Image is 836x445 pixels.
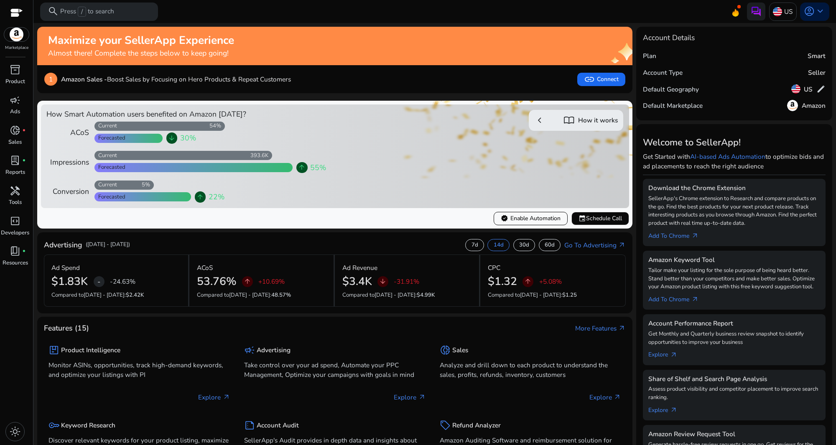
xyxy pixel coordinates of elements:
[44,324,89,333] h4: Features (15)
[250,152,272,160] div: 393.6K
[61,75,107,84] b: Amazon Sales -
[142,181,154,189] div: 5%
[10,246,20,257] span: book_4
[342,263,377,272] p: Ad Revenue
[10,155,20,166] span: lab_profile
[197,263,213,272] p: ACoS
[418,394,426,401] span: arrow_outward
[22,159,26,163] span: fiber_manual_record
[244,360,426,379] p: Take control over your ad spend, Automate your PPC Management, Optimize your campaigns with goals...
[168,135,176,142] span: arrow_downward
[802,102,826,109] h5: Amazon
[10,186,20,196] span: handyman
[48,345,59,356] span: package
[48,34,234,47] h2: Maximize your SellerApp Experience
[48,360,230,379] p: Monitor ASINs, opportunities, track high-demand keywords, and optimize your listings with PI
[46,157,89,168] div: Impressions
[197,291,326,300] p: Compared to :
[670,351,678,359] span: arrow_outward
[618,325,626,332] span: arrow_outward
[440,420,451,431] span: sell
[563,115,574,126] span: import_contacts
[5,78,25,86] p: Product
[196,193,204,201] span: arrow_upward
[472,242,478,249] p: 7d
[670,407,678,414] span: arrow_outward
[46,110,331,119] h4: How Smart Automation users benefited on Amazon [DATE]?
[691,232,699,240] span: arrow_outward
[379,278,387,285] span: arrow_downward
[209,122,225,130] div: 54%
[648,320,820,327] h5: Account Performance Report
[578,117,618,124] h5: How it works
[501,215,508,222] span: verified
[84,291,125,299] span: [DATE] - [DATE]
[524,278,532,285] span: arrow_upward
[44,73,57,86] p: 1
[643,52,656,60] h5: Plan
[784,4,793,19] p: US
[94,135,125,142] div: Forecasted
[10,426,20,437] span: light_mode
[577,73,625,86] button: linkConnect
[51,263,80,272] p: Ad Spend
[562,291,577,299] span: $1.25
[10,95,20,106] span: campaign
[94,152,117,160] div: Current
[452,422,501,429] h5: Refund Analyzer
[648,330,820,347] p: Get Monthly and Quarterly business review snapshot to identify opportunities to improve your busi...
[375,291,415,299] span: [DATE] - [DATE]
[271,291,291,299] span: 48.57%
[78,7,86,17] span: /
[545,242,555,249] p: 60d
[488,263,500,272] p: CPC
[648,402,685,415] a: Explorearrow_outward
[342,291,472,300] p: Compared to :
[8,138,22,147] p: Sales
[648,375,820,383] h5: Share of Shelf and Search Page Analysis
[61,346,120,354] h5: Product Intelligence
[643,33,695,42] h4: Account Details
[643,137,826,148] h3: Welcome to SellerApp!
[643,69,683,76] h5: Account Type
[589,392,621,402] p: Explore
[501,214,560,223] span: Enable Automation
[494,212,567,225] button: verifiedEnable Automation
[488,291,618,300] p: Compared to :
[579,214,622,223] span: Schedule Call
[804,6,815,17] span: account_circle
[22,129,26,132] span: fiber_manual_record
[773,7,782,16] img: us.svg
[48,420,59,431] span: key
[575,323,626,333] a: More Featuresarrow_outward
[61,422,115,429] h5: Keyword Research
[229,291,270,299] span: [DATE] - [DATE]
[440,345,451,356] span: donut_small
[584,74,618,85] span: Connect
[614,394,621,401] span: arrow_outward
[9,198,22,207] p: Tools
[209,191,224,202] span: 22%
[126,291,144,299] span: $2.42K
[10,64,20,75] span: inventory_2
[5,168,25,177] p: Reports
[257,346,291,354] h5: Advertising
[244,278,251,285] span: arrow_upward
[648,291,706,304] a: Add To Chrome
[60,7,114,17] p: Press to search
[417,291,435,299] span: $4.99K
[452,346,468,354] h5: Sales
[394,278,419,285] p: -31.91%
[48,49,234,58] h4: Almost there! Complete the steps below to keep going!
[94,193,125,201] div: Forecasted
[440,360,622,379] p: Analyze and drill down to each product to understand the sales, profits, refunds, inventory, cust...
[579,215,586,222] span: event
[44,241,82,249] h4: Advertising
[310,162,326,173] span: 55%
[643,102,703,109] h5: Default Marketplace
[488,275,517,288] h2: $1.32
[534,115,545,126] span: chevron_left
[46,127,89,138] div: ACoS
[816,84,826,94] span: edit
[648,184,820,192] h5: Download the Chrome Extension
